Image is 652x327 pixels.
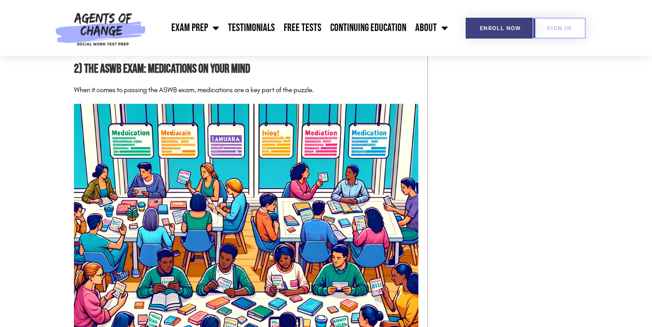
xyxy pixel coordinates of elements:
[74,84,418,97] p: When it comes to passing the ASWB exam, medications are a key part of the puzzle.
[167,17,224,39] a: Exam Prep
[411,17,452,39] a: About
[532,18,586,39] a: SIGN IN
[480,25,521,31] span: Enroll Now
[150,17,453,39] nav: Menu
[74,59,418,79] h2: 2) The ASWB Exam: Medications on Your Mind
[326,17,411,39] a: Continuing Education
[224,17,279,39] a: Testimonials
[279,17,326,39] a: Free Tests
[466,18,535,39] a: Enroll Now
[547,25,571,31] span: SIGN IN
